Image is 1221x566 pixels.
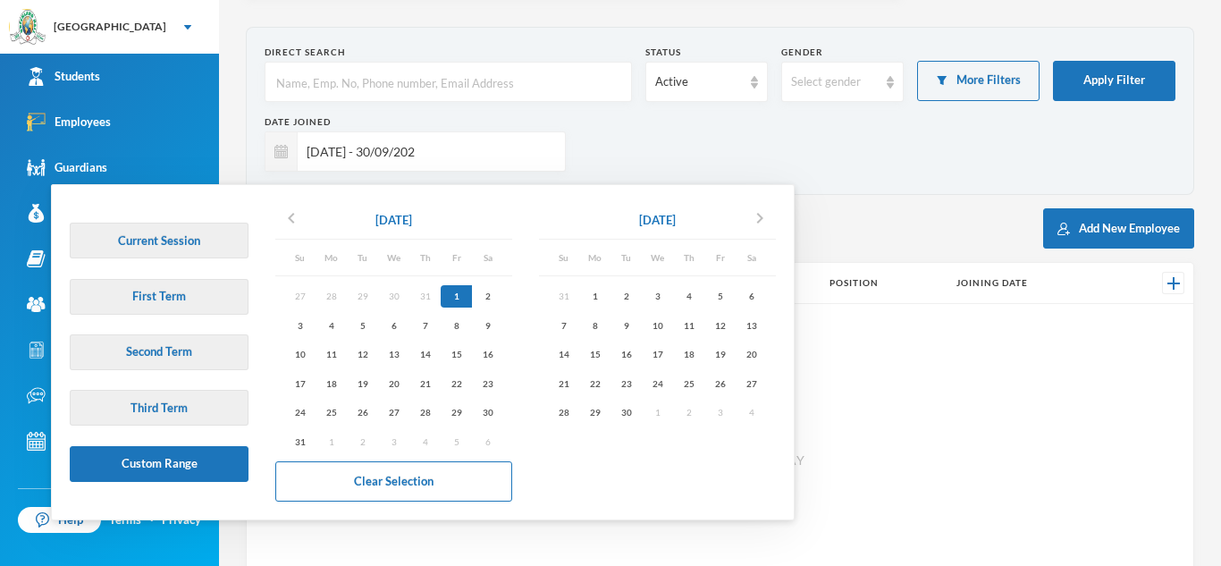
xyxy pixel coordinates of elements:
[736,372,767,394] div: 27
[472,372,503,394] div: 23
[548,343,579,366] div: 14
[284,401,316,424] div: 24
[316,249,347,266] div: Mo
[548,401,579,424] div: 28
[579,343,610,366] div: 15
[736,249,767,266] div: Sa
[579,285,610,308] div: 1
[704,314,736,336] div: 12
[472,343,503,366] div: 16
[821,263,947,304] th: Position
[409,249,441,266] div: Th
[409,314,441,336] div: 7
[642,343,673,366] div: 17
[579,314,610,336] div: 8
[378,249,409,266] div: We
[548,249,579,266] div: Su
[284,343,316,366] div: 10
[347,249,378,266] div: Tu
[655,73,742,91] div: Active
[1043,208,1194,249] button: Add New Employee
[791,73,878,91] div: Select gender
[1167,277,1180,290] img: +
[749,207,770,229] i: chevron_right
[673,285,704,308] div: 4
[18,507,101,534] a: Help
[579,372,610,394] div: 22
[298,131,556,172] input: e.g. 23/08/2025 - 23/09/2025
[347,343,378,366] div: 12
[70,446,248,482] button: Custom Range
[673,314,704,336] div: 11
[27,113,111,131] div: Employees
[642,372,673,394] div: 24
[673,372,704,394] div: 25
[378,314,409,336] div: 6
[409,372,441,394] div: 21
[284,249,316,266] div: Su
[1053,61,1175,101] button: Apply Filter
[316,401,347,424] div: 25
[673,343,704,366] div: 18
[704,372,736,394] div: 26
[265,115,566,129] div: Date Joined
[284,314,316,336] div: 3
[548,314,579,336] div: 7
[472,401,503,424] div: 30
[472,249,503,266] div: Sa
[639,212,676,230] div: [DATE]
[610,285,642,308] div: 2
[917,61,1040,101] button: More Filters
[378,343,409,366] div: 13
[736,343,767,366] div: 20
[70,334,248,370] button: Second Term
[275,461,512,502] button: Clear Selection
[704,249,736,266] div: Fr
[704,285,736,308] div: 5
[27,158,107,177] div: Guardians
[736,285,767,308] div: 6
[10,10,46,46] img: logo
[781,46,904,59] div: Gender
[316,343,347,366] div: 11
[70,223,248,258] button: Current Session
[441,372,472,394] div: 22
[441,343,472,366] div: 15
[548,372,579,394] div: 21
[610,372,642,394] div: 23
[378,401,409,424] div: 27
[472,285,503,308] div: 2
[27,67,100,86] div: Students
[378,372,409,394] div: 20
[441,314,472,336] div: 8
[316,314,347,336] div: 4
[441,285,472,308] div: 1
[275,207,307,235] button: chevron_left
[736,314,767,336] div: 13
[610,314,642,336] div: 9
[409,343,441,366] div: 14
[610,249,642,266] div: Tu
[284,430,316,452] div: 31
[642,249,673,266] div: We
[347,314,378,336] div: 5
[579,401,610,424] div: 29
[70,390,248,426] button: Third Term
[472,314,503,336] div: 9
[265,46,632,59] div: Direct Search
[281,207,302,229] i: chevron_left
[441,401,472,424] div: 29
[409,401,441,424] div: 28
[316,372,347,394] div: 18
[579,249,610,266] div: Mo
[704,343,736,366] div: 19
[947,263,1116,304] th: Joining Date
[610,401,642,424] div: 30
[645,46,768,59] div: Status
[642,314,673,336] div: 10
[347,401,378,424] div: 26
[673,249,704,266] div: Th
[610,343,642,366] div: 16
[347,372,378,394] div: 19
[54,19,166,35] div: [GEOGRAPHIC_DATA]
